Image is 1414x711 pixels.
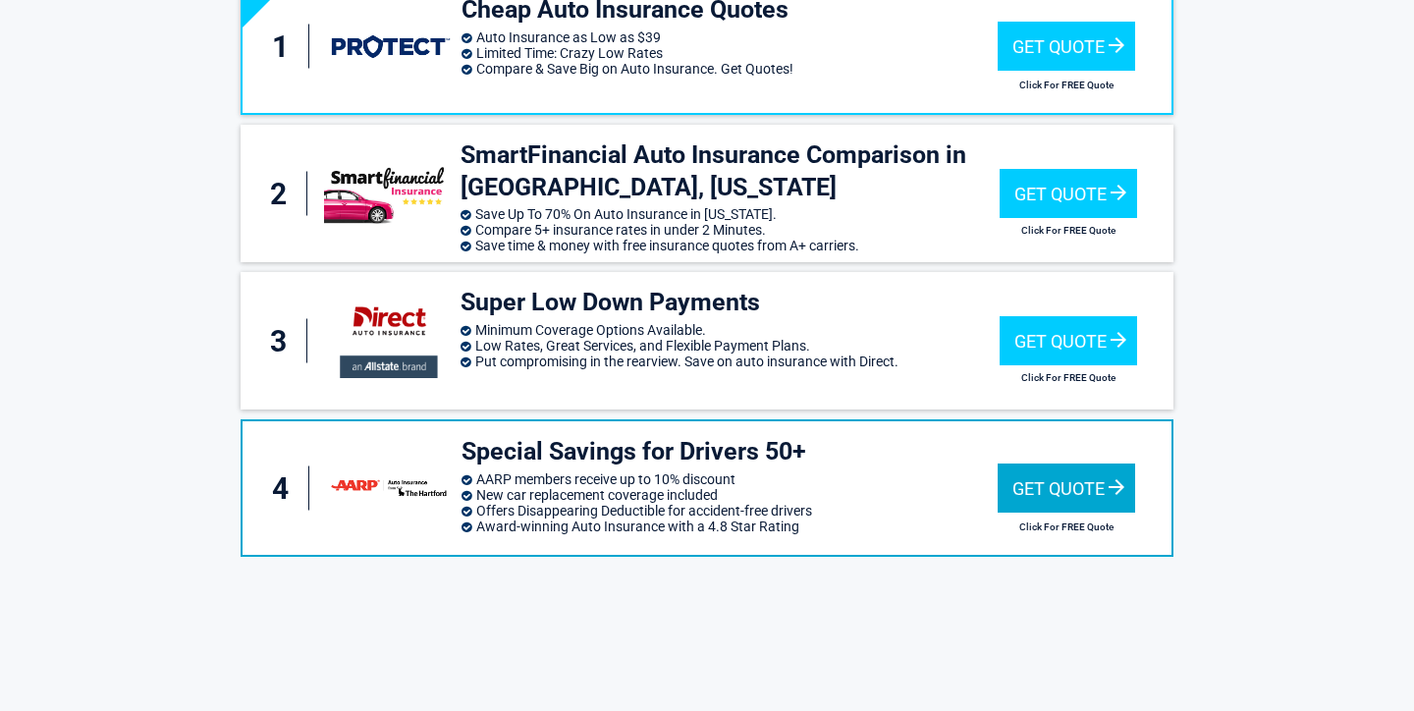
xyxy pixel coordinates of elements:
h2: Click For FREE Quote [998,521,1135,532]
h3: SmartFinancial Auto Insurance Comparison in [GEOGRAPHIC_DATA], [US_STATE] [461,139,999,203]
img: directauto's logo [324,292,451,390]
li: Low Rates, Great Services, and Flexible Payment Plans. [461,338,999,354]
li: AARP members receive up to 10% discount [462,471,998,487]
li: Limited Time: Crazy Low Rates [462,45,998,61]
li: Put compromising in the rearview. Save on auto insurance with Direct. [461,354,999,369]
li: Save Up To 70% On Auto Insurance in [US_STATE]. [461,206,999,222]
div: 4 [262,466,309,511]
img: protect's logo [326,16,452,77]
li: Compare & Save Big on Auto Insurance. Get Quotes! [462,61,998,77]
div: Get Quote [998,464,1135,513]
img: thehartford's logo [326,458,452,519]
li: Auto Insurance as Low as $39 [462,29,998,45]
div: 3 [260,319,307,363]
li: New car replacement coverage included [462,487,998,503]
div: 1 [262,25,309,69]
h3: Special Savings for Drivers 50+ [462,436,998,468]
h2: Click For FREE Quote [1000,225,1137,236]
div: Get Quote [1000,169,1137,218]
li: Award-winning Auto Insurance with a 4.8 Star Rating [462,519,998,534]
li: Minimum Coverage Options Available. [461,322,999,338]
li: Compare 5+ insurance rates in under 2 Minutes. [461,222,999,238]
div: Get Quote [1000,316,1137,365]
li: Offers Disappearing Deductible for accident-free drivers [462,503,998,519]
div: 2 [260,172,307,216]
h2: Click For FREE Quote [998,80,1135,90]
h2: Click For FREE Quote [1000,372,1137,383]
li: Save time & money with free insurance quotes from A+ carriers. [461,238,999,253]
div: Get Quote [998,22,1135,71]
h3: Super Low Down Payments [461,287,999,319]
img: smartfinancial's logo [324,163,451,224]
